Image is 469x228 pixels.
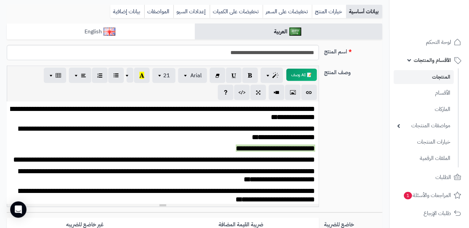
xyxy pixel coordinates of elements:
span: الطلبات [435,173,451,182]
span: Arial [190,71,202,80]
a: طلبات الإرجاع [394,205,465,222]
a: مواصفات المنتجات [394,118,454,133]
span: 21 [163,71,170,80]
img: العربية [289,28,301,36]
span: الأقسام والمنتجات [414,55,451,65]
span: 1 [404,192,412,199]
a: لوحة التحكم [394,34,465,50]
a: خيارات المنتجات [394,135,454,149]
a: بيانات أساسية [346,5,382,18]
button: Arial [178,68,207,83]
img: English [104,28,115,36]
div: Open Intercom Messenger [10,201,26,218]
a: تخفيضات على السعر [263,5,312,18]
a: المواصفات [144,5,173,18]
a: المنتجات [394,70,454,84]
span: لوحة التحكم [426,37,451,47]
button: 📝 AI وصف [286,69,317,81]
button: 21 [152,68,175,83]
a: بيانات إضافية [110,5,144,18]
a: تخفيضات على الكميات [210,5,263,18]
span: المراجعات والأسئلة [403,191,451,200]
a: الطلبات [394,169,465,185]
a: العربية [195,23,383,40]
a: English [7,23,195,40]
a: إعدادات السيو [173,5,210,18]
a: المراجعات والأسئلة1 [394,187,465,203]
span: طلبات الإرجاع [424,209,451,218]
a: الملفات الرقمية [394,151,454,166]
a: خيارات المنتج [312,5,346,18]
a: الماركات [394,102,454,117]
a: الأقسام [394,86,454,100]
label: اسم المنتج [322,45,385,56]
label: وصف المنتج [322,66,385,77]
